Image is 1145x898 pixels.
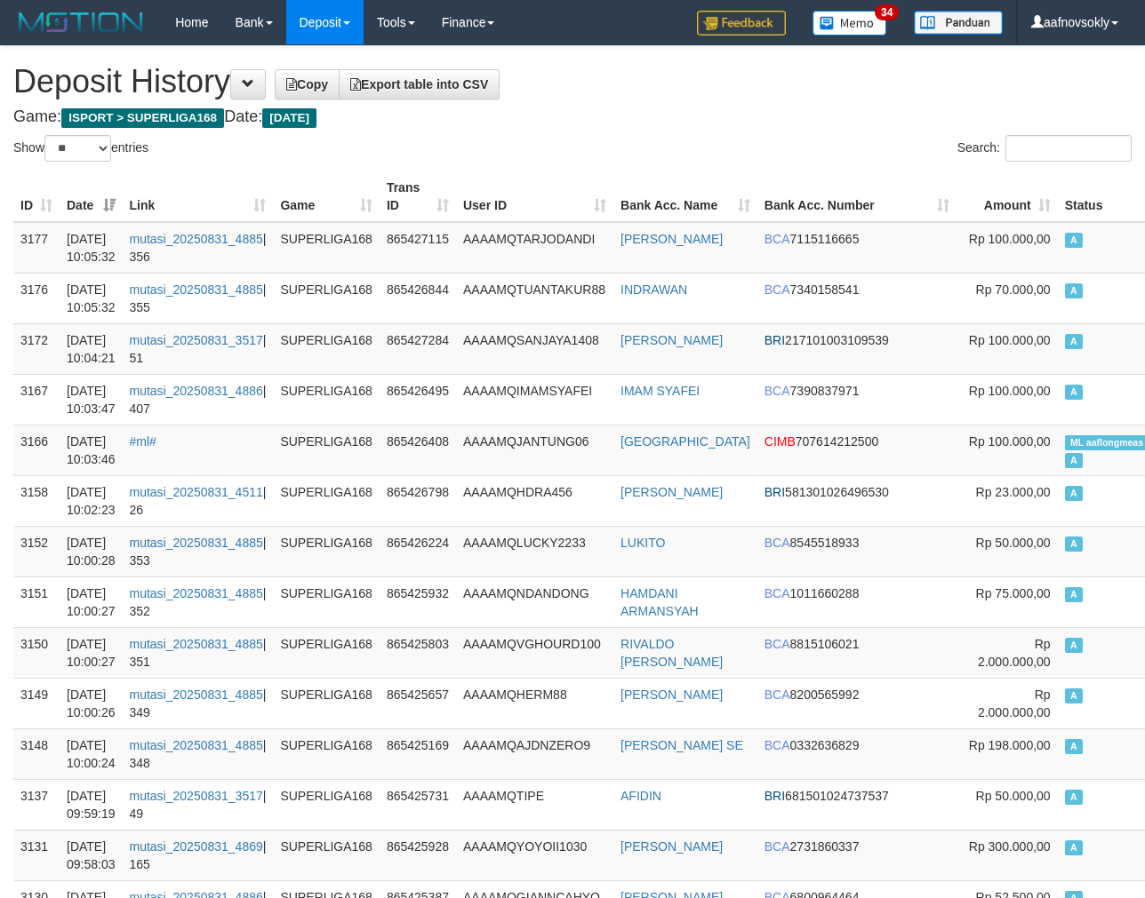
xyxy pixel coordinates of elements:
a: mutasi_20250831_4885 [130,282,263,297]
td: 2731860337 [757,830,957,880]
a: #ml# [130,434,156,449]
span: BCA [765,839,790,854]
span: Rp 100.000,00 [969,232,1051,246]
td: [DATE] 10:00:27 [60,576,123,627]
td: [DATE] 10:05:32 [60,273,123,323]
td: | 165 [123,830,274,880]
td: 3151 [13,576,60,627]
img: MOTION_logo.png [13,9,148,36]
th: Trans ID: activate to sort column ascending [380,171,456,222]
td: AAAAMQTIPE [456,779,613,830]
td: SUPERLIGA168 [273,678,380,728]
td: 865425657 [380,678,456,728]
td: | 26 [123,475,274,526]
a: mutasi_20250831_4886 [130,384,263,398]
td: [DATE] 10:04:21 [60,323,123,374]
td: AAAAMQTUANTAKUR88 [456,273,613,323]
span: Approved [1065,233,1083,248]
img: panduan.png [914,11,1003,35]
a: mutasi_20250831_4885 [130,586,263,600]
td: | 348 [123,728,274,779]
td: 865425928 [380,830,456,880]
td: 3158 [13,475,60,526]
td: | 353 [123,526,274,576]
td: SUPERLIGA168 [273,728,380,779]
td: 865427284 [380,323,456,374]
select: Showentries [44,135,111,162]
th: ID: activate to sort column ascending [13,171,60,222]
td: SUPERLIGA168 [273,526,380,576]
td: [DATE] 10:03:47 [60,374,123,425]
a: mutasi_20250831_4511 [130,485,263,499]
td: SUPERLIGA168 [273,222,380,274]
span: CIMB [765,434,796,449]
td: AAAAMQSANJAYA1408 [456,323,613,374]
td: 3152 [13,526,60,576]
td: 581301026496530 [757,475,957,526]
td: 8545518933 [757,526,957,576]
td: [DATE] 10:05:32 [60,222,123,274]
span: BCA [765,586,790,600]
span: Approved [1065,790,1083,805]
td: 8815106021 [757,627,957,678]
td: 7390837971 [757,374,957,425]
span: Rp 75.000,00 [976,586,1051,600]
span: Rp 23.000,00 [976,485,1051,499]
span: BRI [765,333,785,347]
td: SUPERLIGA168 [273,374,380,425]
td: 3131 [13,830,60,880]
td: [DATE] 10:02:23 [60,475,123,526]
span: BRI [765,485,785,499]
td: 7115116665 [757,222,957,274]
th: Date: activate to sort column ascending [60,171,123,222]
td: 681501024737537 [757,779,957,830]
td: SUPERLIGA168 [273,273,380,323]
th: Bank Acc. Name: activate to sort column ascending [613,171,757,222]
span: Rp 2.000.000,00 [978,637,1051,669]
td: 865426844 [380,273,456,323]
a: mutasi_20250831_4885 [130,687,263,702]
th: Bank Acc. Number: activate to sort column ascending [757,171,957,222]
a: mutasi_20250831_4885 [130,738,263,752]
td: AAAAMQLUCKY2233 [456,526,613,576]
td: SUPERLIGA168 [273,830,380,880]
span: Approved [1065,486,1083,501]
span: BCA [765,536,790,550]
span: Rp 300.000,00 [969,839,1051,854]
td: AAAAMQNDANDONG [456,576,613,627]
a: mutasi_20250831_4869 [130,839,263,854]
td: 865426224 [380,526,456,576]
img: Button%20Memo.svg [813,11,887,36]
label: Show entries [13,135,148,162]
a: mutasi_20250831_3517 [130,333,263,347]
span: Copy [286,77,328,91]
td: | 407 [123,374,274,425]
td: [DATE] 10:00:27 [60,627,123,678]
td: 3148 [13,728,60,779]
span: BCA [765,738,790,752]
span: Approved [1065,283,1083,298]
td: | 356 [123,222,274,274]
td: 865426408 [380,425,456,475]
a: HAMDANI ARMANSYAH [621,586,699,618]
td: [DATE] 09:59:19 [60,779,123,830]
span: Rp 198.000,00 [969,738,1051,752]
td: AAAAMQVGHOURD100 [456,627,613,678]
td: SUPERLIGA168 [273,576,380,627]
td: SUPERLIGA168 [273,425,380,475]
span: Rp 2.000.000,00 [978,687,1051,719]
a: [PERSON_NAME] SE [621,738,743,752]
th: Game: activate to sort column ascending [273,171,380,222]
td: 865426798 [380,475,456,526]
span: Approved [1065,536,1083,552]
th: User ID: activate to sort column ascending [456,171,613,222]
td: 3137 [13,779,60,830]
td: AAAAMQHERM88 [456,678,613,728]
span: Approved [1065,587,1083,602]
span: Rp 100.000,00 [969,333,1051,347]
a: RIVALDO [PERSON_NAME] [621,637,723,669]
span: Approved [1065,385,1083,400]
label: Search: [957,135,1132,162]
td: AAAAMQHDRA456 [456,475,613,526]
span: Approved [1065,688,1083,703]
